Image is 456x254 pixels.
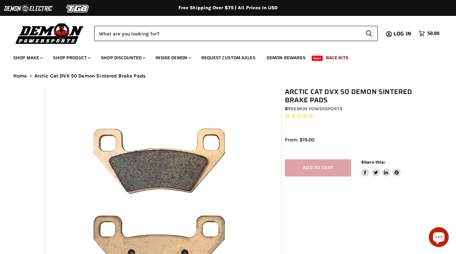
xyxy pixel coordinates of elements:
[151,51,195,65] a: Inside Demon
[94,26,360,41] input: Search
[13,73,27,79] a: Home
[291,106,342,112] a: Demon Powersports
[394,29,411,38] span: Log in
[321,51,353,65] a: Race Kits
[34,73,146,79] span: Arctic Cat DVX 50 Demon Sintered Brake Pads
[196,51,260,65] a: Request Custom Axles
[8,51,47,65] a: Shop Make
[361,160,385,165] span: Share this:
[53,2,103,15] img: TGB Logo 2
[312,56,323,61] span: New!
[285,113,414,120] span: Rated 0.0 out of 5 stars 0 reviews
[391,31,415,37] a: Log in
[415,29,443,38] a: $0.00
[285,137,314,143] span: From: $19.00
[94,26,378,41] form: Product
[427,227,451,249] inbox-online-store-chat: Shopify online store chat
[285,105,414,113] div: by
[3,2,53,15] img: Demon Electric Logo 2
[13,22,86,45] img: Demon Powersports
[361,159,401,177] aside: Share this:
[427,30,439,37] span: $0.00
[262,51,310,65] a: Demon Rewards
[48,51,95,65] a: Shop Product
[360,26,378,41] button: Search
[285,88,414,104] h1: Arctic Cat DVX 50 Demon Sintered Brake Pads
[8,48,438,65] ul: Main menu
[96,51,149,65] a: Shop Discounted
